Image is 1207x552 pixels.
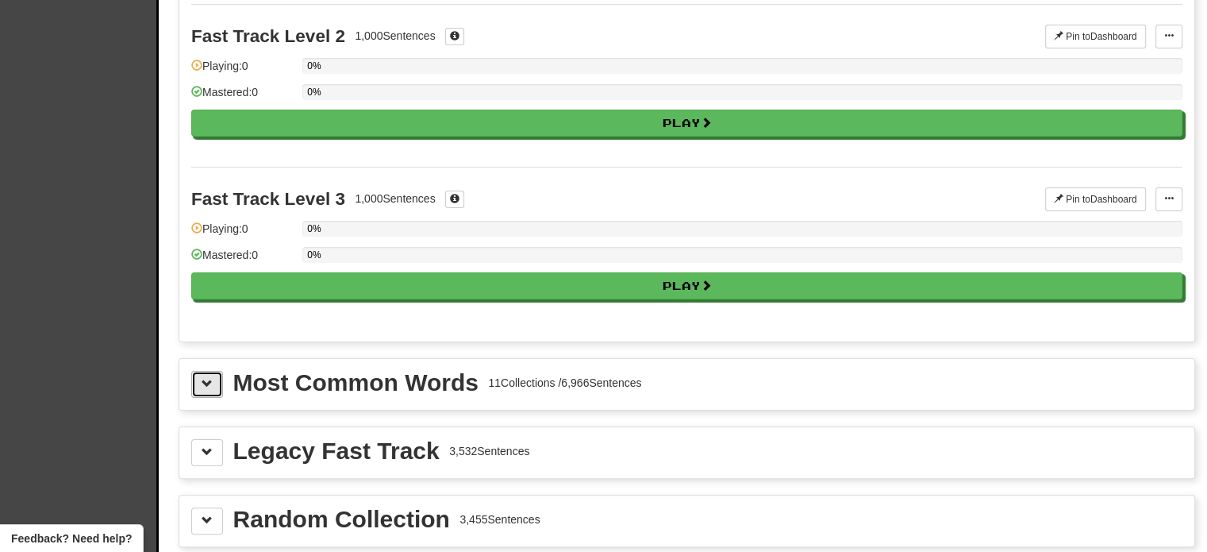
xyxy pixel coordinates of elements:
div: Fast Track Level 2 [191,26,345,46]
button: Pin toDashboard [1045,187,1146,211]
button: Pin toDashboard [1045,25,1146,48]
div: Fast Track Level 3 [191,189,345,209]
div: Mastered: 0 [191,247,294,273]
span: Open feedback widget [11,531,132,546]
div: 1,000 Sentences [355,28,435,44]
button: Play [191,272,1182,299]
div: 3,532 Sentences [449,443,529,459]
div: Playing: 0 [191,58,294,84]
div: 1,000 Sentences [355,191,435,207]
div: Legacy Fast Track [233,439,440,463]
div: Playing: 0 [191,221,294,247]
div: 11 Collections / 6,966 Sentences [488,375,641,391]
div: 3,455 Sentences [459,511,540,527]
button: Play [191,110,1182,137]
div: Most Common Words [233,371,479,395]
div: Random Collection [233,508,450,531]
div: Mastered: 0 [191,84,294,110]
